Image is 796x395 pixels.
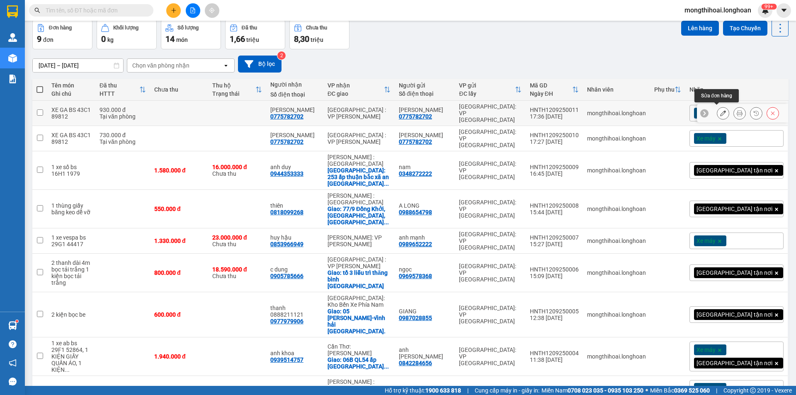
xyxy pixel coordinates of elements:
[7,5,18,18] img: logo-vxr
[384,219,389,225] span: ...
[34,7,40,13] span: search
[99,107,146,113] div: 930.000 đ
[171,7,177,13] span: plus
[475,386,539,395] span: Cung cấp máy in - giấy in:
[399,315,432,321] div: 0987028855
[587,86,646,93] div: Nhân viên
[270,350,319,356] div: anh khoa
[212,266,262,273] div: 18.590.000 đ
[654,86,675,93] div: Phụ thu
[587,135,646,142] div: mongthihoai.longhoan
[51,311,91,318] div: 2 kiện bọc be
[587,167,646,174] div: mongthihoai.longhoan
[328,343,391,356] div: Cần Thơ: [PERSON_NAME]
[526,79,583,101] th: Toggle SortBy
[230,34,245,44] span: 1,66
[717,107,729,119] div: Sửa đơn hàng
[270,91,319,98] div: Số điện thoại
[205,3,219,18] button: aim
[306,25,327,31] div: Chưa thu
[101,34,106,44] span: 0
[15,23,175,29] strong: (Công Ty TNHH Chuyển Phát Nhanh Bảo An - MST: 0109597835)
[328,107,391,120] div: [GEOGRAPHIC_DATA] : VP [PERSON_NAME]
[696,167,772,174] span: [GEOGRAPHIC_DATA] tận nơi
[530,90,572,97] div: Ngày ĐH
[328,167,391,187] div: Giao: 253 ấp thuận bắc xã an thành cần giuộc long an
[328,154,391,167] div: [PERSON_NAME] : [GEOGRAPHIC_DATA]
[459,305,521,325] div: [GEOGRAPHIC_DATA]: VP [GEOGRAPHIC_DATA]
[277,51,286,60] sup: 2
[459,90,514,97] div: ĐC lấy
[530,113,579,120] div: 17:36 [DATE]
[459,82,514,89] div: VP gửi
[399,360,432,366] div: 0842284656
[696,237,716,245] span: Xe máy
[399,107,451,113] div: ANH MINH
[541,386,643,395] span: Miền Nam
[568,387,643,394] strong: 0708 023 035 - 0935 103 250
[238,56,282,73] button: Bộ lọc
[95,79,150,101] th: Toggle SortBy
[165,34,175,44] span: 14
[696,346,716,354] span: Xe máy
[37,34,41,44] span: 9
[681,21,719,36] button: Lên hàng
[587,206,646,212] div: mongthihoai.longhoan
[113,25,138,31] div: Khối lượng
[399,308,451,315] div: GIANG
[32,19,92,49] button: Đơn hàng9đơn
[154,206,204,212] div: 550.000 đ
[689,86,784,93] div: Nhãn
[530,164,579,170] div: HNTH1209250009
[530,202,579,209] div: HNTH1209250008
[270,356,303,363] div: 0939514757
[270,138,303,145] div: 0775782702
[650,386,710,395] span: Miền Bắc
[385,386,461,395] span: Hỗ trợ kỹ thuật:
[9,359,17,367] span: notification
[65,366,70,373] span: ...
[328,269,391,289] div: Giao: tổ 3 liễu trì thăng bình quảng nam
[51,234,91,247] div: 1 xe vespa bs 29G1 44417
[587,269,646,276] div: mongthihoai.longhoan
[399,241,432,247] div: 0989652222
[225,19,285,49] button: Đã thu1,66 triệu
[459,103,521,123] div: [GEOGRAPHIC_DATA]: VP [GEOGRAPHIC_DATA]
[696,269,772,276] span: [GEOGRAPHIC_DATA] tận nơi
[696,311,772,318] span: [GEOGRAPHIC_DATA] tận nơi
[530,107,579,113] div: HNTH1209250011
[212,90,255,97] div: Trạng thái
[530,132,579,138] div: HNTH1209250010
[696,109,716,117] span: Xe máy
[132,61,189,70] div: Chọn văn phòng nhận
[399,164,451,170] div: nam
[294,34,309,44] span: 8,30
[399,90,451,97] div: Số điện thoại
[49,25,72,31] div: Đơn hàng
[99,90,139,97] div: HTTT
[646,389,648,392] span: ⚪️
[242,25,257,31] div: Đã thu
[270,164,319,170] div: anh duy
[9,378,17,385] span: message
[328,308,391,334] div: Giao: 05 Đào Văn Tiến-vĩnh hải Nha Trang.
[716,386,717,395] span: |
[270,318,303,325] div: 0977979906
[750,388,756,393] span: copyright
[8,321,17,330] img: warehouse-icon
[270,266,319,273] div: c dung
[107,36,114,43] span: kg
[328,206,391,225] div: Giao: 77/9 Đồng Khởi, Tân Phong, biên hoà đồng nai
[16,320,18,322] sup: 1
[177,25,199,31] div: Số lượng
[328,90,384,97] div: ĐC giao
[223,62,229,69] svg: open
[459,347,521,366] div: [GEOGRAPHIC_DATA]: VP [GEOGRAPHIC_DATA]
[587,237,646,244] div: mongthihoai.longhoan
[212,234,262,241] div: 23.000.000 đ
[399,234,451,241] div: anh mạnh
[530,273,579,279] div: 15:09 [DATE]
[587,110,646,116] div: mongthihoai.longhoan
[51,90,91,97] div: Ghi chú
[212,82,255,89] div: Thu hộ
